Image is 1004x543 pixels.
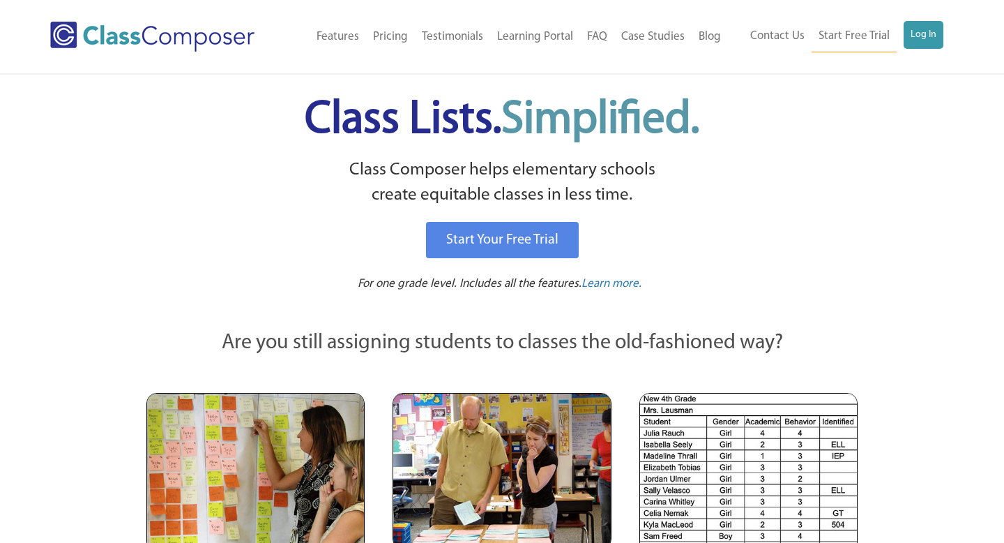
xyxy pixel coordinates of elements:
[580,22,614,52] a: FAQ
[501,98,699,143] span: Simplified.
[904,21,943,49] a: Log In
[728,21,943,52] nav: Header Menu
[358,278,581,290] span: For one grade level. Includes all the features.
[146,328,858,359] p: Are you still assigning students to classes the old-fashioned way?
[581,278,641,290] span: Learn more.
[144,158,860,209] p: Class Composer helps elementary schools create equitable classes in less time.
[812,21,897,52] a: Start Free Trial
[310,22,366,52] a: Features
[287,22,728,52] nav: Header Menu
[446,233,558,247] span: Start Your Free Trial
[366,22,415,52] a: Pricing
[50,22,254,52] img: Class Composer
[743,21,812,52] a: Contact Us
[614,22,692,52] a: Case Studies
[426,222,579,258] a: Start Your Free Trial
[581,276,641,293] a: Learn more.
[692,22,728,52] a: Blog
[305,98,699,143] span: Class Lists.
[415,22,490,52] a: Testimonials
[490,22,580,52] a: Learning Portal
